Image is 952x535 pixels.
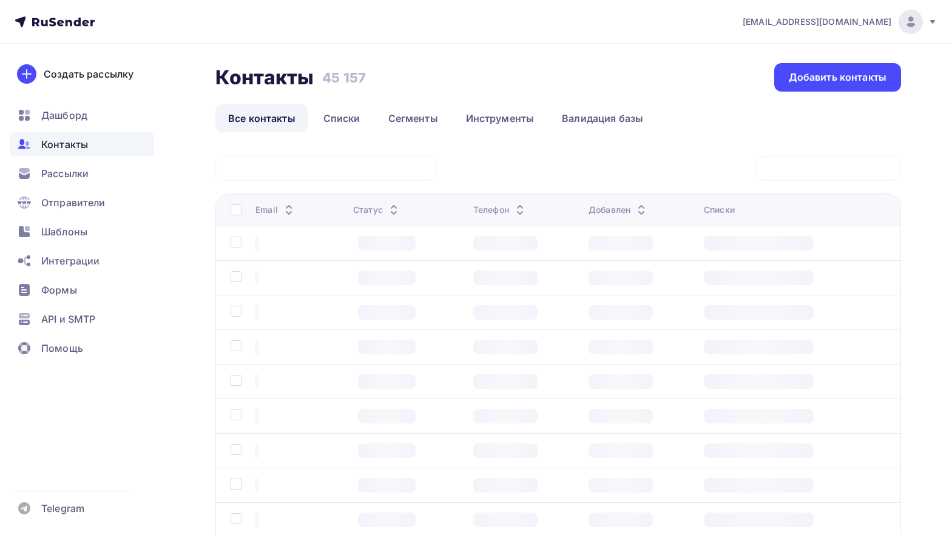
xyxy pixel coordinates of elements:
a: [EMAIL_ADDRESS][DOMAIN_NAME] [743,10,937,34]
span: Помощь [41,341,83,355]
a: Сегменты [376,104,451,132]
a: Шаблоны [10,220,154,244]
a: Инструменты [453,104,547,132]
div: Создать рассылку [44,67,133,81]
a: Все контакты [215,104,308,132]
span: Отправители [41,195,106,210]
div: Добавлен [589,204,649,216]
a: Отправители [10,190,154,215]
span: Telegram [41,501,84,516]
a: Формы [10,278,154,302]
span: API и SMTP [41,312,95,326]
div: Email [255,204,296,216]
a: Списки [311,104,373,132]
a: Дашборд [10,103,154,127]
span: Формы [41,283,77,297]
a: Рассылки [10,161,154,186]
div: Добавить контакты [789,70,886,84]
span: Рассылки [41,166,89,181]
span: Контакты [41,137,88,152]
a: Валидация базы [549,104,656,132]
div: Телефон [473,204,527,216]
span: [EMAIL_ADDRESS][DOMAIN_NAME] [743,16,891,28]
div: Списки [704,204,735,216]
a: Контакты [10,132,154,156]
h2: Контакты [215,66,314,90]
h3: 45 157 [322,69,366,86]
span: Дашборд [41,108,87,123]
div: Статус [353,204,401,216]
span: Интеграции [41,254,100,268]
span: Шаблоны [41,224,87,239]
